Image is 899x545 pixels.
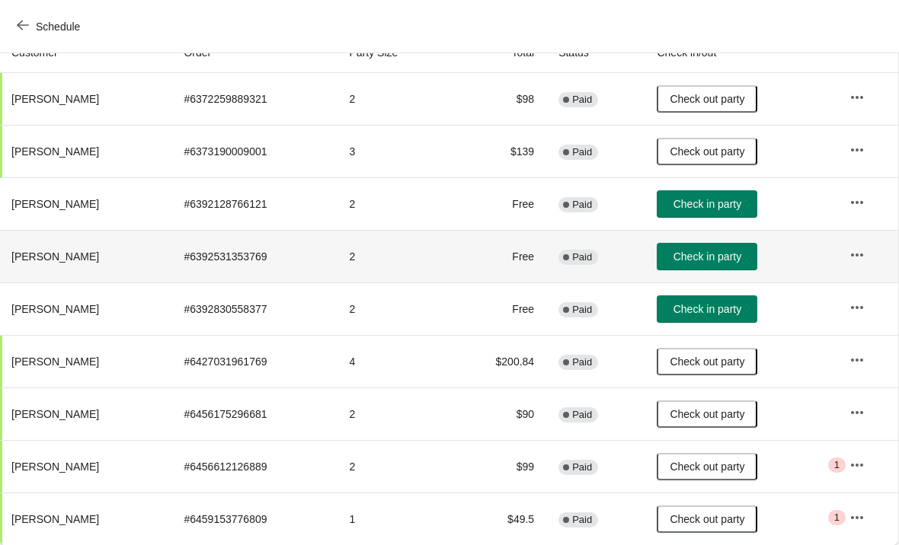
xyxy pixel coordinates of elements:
[171,335,337,387] td: # 6427031961769
[670,145,744,158] span: Check out party
[673,250,741,263] span: Check in party
[449,282,546,335] td: Free
[572,356,592,368] span: Paid
[572,409,592,421] span: Paid
[834,512,840,524] span: 1
[572,199,592,211] span: Paid
[171,125,337,177] td: # 6373190009001
[11,198,99,210] span: [PERSON_NAME]
[11,461,99,473] span: [PERSON_NAME]
[670,461,744,473] span: Check out party
[338,125,449,177] td: 3
[449,440,546,492] td: $99
[657,505,757,533] button: Check out party
[657,295,757,323] button: Check in party
[657,243,757,270] button: Check in party
[11,145,99,158] span: [PERSON_NAME]
[11,355,99,368] span: [PERSON_NAME]
[657,85,757,113] button: Check out party
[171,230,337,282] td: # 6392531353769
[657,400,757,428] button: Check out party
[449,230,546,282] td: Free
[11,408,99,420] span: [PERSON_NAME]
[449,177,546,230] td: Free
[11,250,99,263] span: [PERSON_NAME]
[338,335,449,387] td: 4
[36,21,80,33] span: Schedule
[338,230,449,282] td: 2
[572,304,592,316] span: Paid
[171,387,337,440] td: # 6456175296681
[338,440,449,492] td: 2
[670,408,744,420] span: Check out party
[673,303,741,315] span: Check in party
[673,198,741,210] span: Check in party
[449,73,546,125] td: $98
[572,461,592,473] span: Paid
[449,335,546,387] td: $200.84
[338,282,449,335] td: 2
[171,440,337,492] td: # 6456612126889
[657,190,757,218] button: Check in party
[449,125,546,177] td: $139
[338,387,449,440] td: 2
[338,177,449,230] td: 2
[171,492,337,545] td: # 6459153776809
[171,282,337,335] td: # 6392830558377
[657,348,757,375] button: Check out party
[834,459,840,471] span: 1
[449,387,546,440] td: $90
[572,94,592,106] span: Paid
[11,513,99,525] span: [PERSON_NAME]
[338,492,449,545] td: 1
[11,303,99,315] span: [PERSON_NAME]
[572,514,592,526] span: Paid
[338,73,449,125] td: 2
[670,513,744,525] span: Check out party
[449,492,546,545] td: $49.5
[670,93,744,105] span: Check out party
[11,93,99,105] span: [PERSON_NAME]
[171,73,337,125] td: # 6372259889321
[572,251,592,263] span: Paid
[657,138,757,165] button: Check out party
[670,355,744,368] span: Check out party
[572,146,592,158] span: Paid
[171,177,337,230] td: # 6392128766121
[657,453,757,480] button: Check out party
[8,13,92,40] button: Schedule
